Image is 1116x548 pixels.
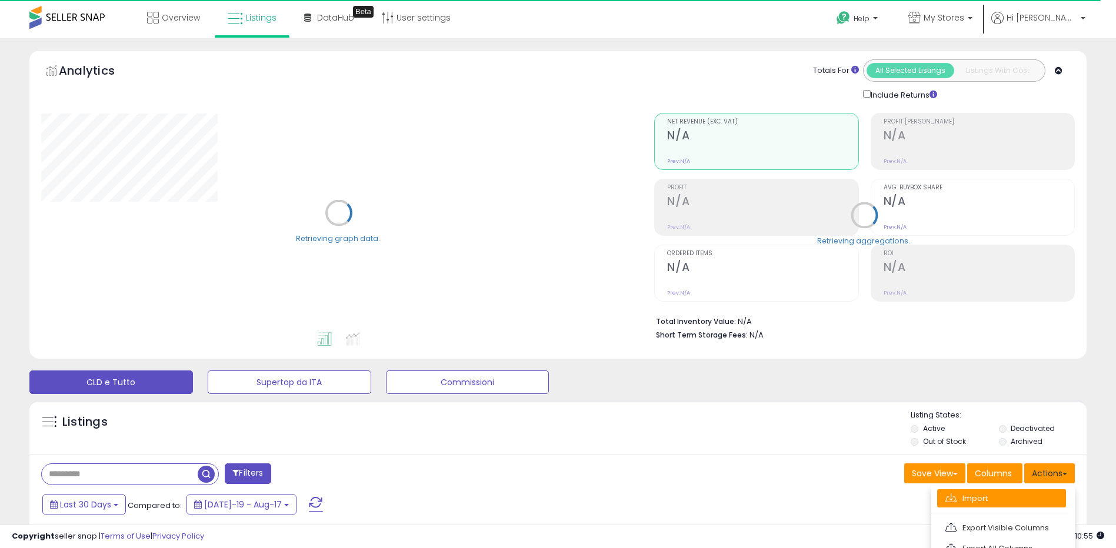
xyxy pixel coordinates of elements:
span: [DATE]-19 - Aug-17 [204,499,282,510]
div: Tooltip anchor [353,6,374,18]
label: Active [923,423,945,433]
button: Save View [904,463,965,483]
span: Compared to: [128,500,182,511]
a: Hi [PERSON_NAME] [991,12,1085,38]
span: Hi [PERSON_NAME] [1007,12,1077,24]
button: CLD e Tutto [29,370,193,394]
h5: Analytics [59,62,138,82]
div: Totals For [813,65,859,76]
label: Archived [1011,436,1042,446]
span: Last 30 Days [60,499,111,510]
button: Columns [967,463,1022,483]
div: Retrieving graph data.. [296,233,382,243]
a: Help [827,2,890,38]
a: Export Visible Columns [937,519,1066,537]
p: Listing States: [911,410,1087,421]
a: Privacy Policy [152,530,204,542]
label: Out of Stock [923,436,966,446]
button: Supertop da ITA [208,370,371,394]
div: Retrieving aggregations.. [817,235,912,246]
span: My Stores [924,12,964,24]
span: 2025-09-17 10:55 GMT [1057,530,1104,542]
button: Filters [225,463,271,484]
span: Columns [975,467,1012,479]
button: Last 30 Days [42,494,126,514]
div: seller snap | | [12,531,204,542]
button: [DATE]-19 - Aug-17 [186,494,297,514]
span: DataHub [317,12,354,24]
span: Help [854,14,870,24]
span: Overview [162,12,200,24]
h5: Listings [62,414,108,430]
button: All Selected Listings [867,63,954,78]
button: Commissioni [386,370,549,394]
label: Deactivated [1011,423,1055,433]
span: Listings [246,12,276,24]
div: Include Returns [854,88,951,101]
strong: Copyright [12,530,55,542]
a: Terms of Use [101,530,151,542]
a: Import [937,489,1066,507]
button: Listings With Cost [954,63,1041,78]
button: Actions [1024,463,1075,483]
i: Get Help [836,11,851,25]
